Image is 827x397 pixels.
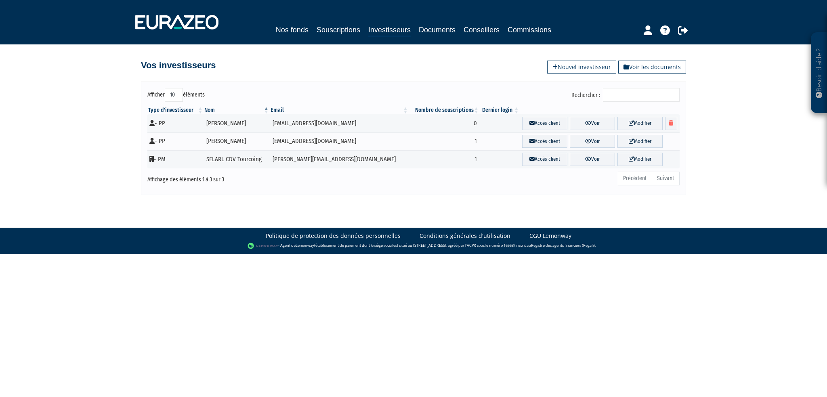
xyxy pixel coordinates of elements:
a: Modifier [617,153,663,166]
th: Dernier login : activer pour trier la colonne par ordre croissant [480,106,520,114]
select: Afficheréléments [165,88,183,102]
a: Commissions [508,24,551,36]
a: Politique de protection des données personnelles [266,232,401,240]
a: Accès client [522,117,567,130]
img: 1732889491-logotype_eurazeo_blanc_rvb.png [135,15,218,29]
td: [EMAIL_ADDRESS][DOMAIN_NAME] [270,132,409,151]
th: Nombre de souscriptions : activer pour trier la colonne par ordre croissant [409,106,480,114]
td: - PP [147,132,204,151]
label: Rechercher : [571,88,680,102]
a: Voir [570,153,615,166]
th: Type d'investisseur : activer pour trier la colonne par ordre croissant [147,106,204,114]
td: 1 [409,150,480,168]
a: Investisseurs [368,24,411,37]
th: Nom : activer pour trier la colonne par ordre d&eacute;croissant [204,106,269,114]
a: Conditions générales d'utilisation [420,232,510,240]
a: Souscriptions [317,24,360,36]
a: Registre des agents financiers (Regafi) [531,243,595,248]
a: Nos fonds [276,24,309,36]
td: SELARL CDV Tourcoing [204,150,269,168]
td: [EMAIL_ADDRESS][DOMAIN_NAME] [270,114,409,132]
td: 0 [409,114,480,132]
a: Lemonway [296,243,314,248]
div: Affichage des éléments 1 à 3 sur 3 [147,171,362,184]
a: Nouvel investisseur [547,61,616,74]
a: Documents [419,24,455,36]
p: Besoin d'aide ? [814,37,824,109]
a: Modifier [617,135,663,148]
h4: Vos investisseurs [141,61,216,70]
th: &nbsp; [520,106,680,114]
a: CGU Lemonway [529,232,571,240]
a: Modifier [617,117,663,130]
label: Afficher éléments [147,88,205,102]
div: - Agent de (établissement de paiement dont le siège social est situé au [STREET_ADDRESS], agréé p... [8,242,819,250]
td: [PERSON_NAME][EMAIL_ADDRESS][DOMAIN_NAME] [270,150,409,168]
a: Voir les documents [618,61,686,74]
a: Supprimer [665,117,677,130]
a: Accès client [522,135,567,148]
a: Voir [570,117,615,130]
input: Rechercher : [603,88,680,102]
td: [PERSON_NAME] [204,132,269,151]
td: - PP [147,114,204,132]
td: [PERSON_NAME] [204,114,269,132]
img: logo-lemonway.png [248,242,279,250]
a: Accès client [522,153,567,166]
th: Email : activer pour trier la colonne par ordre croissant [270,106,409,114]
a: Conseillers [464,24,500,36]
td: 1 [409,132,480,151]
td: - PM [147,150,204,168]
a: Voir [570,135,615,148]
